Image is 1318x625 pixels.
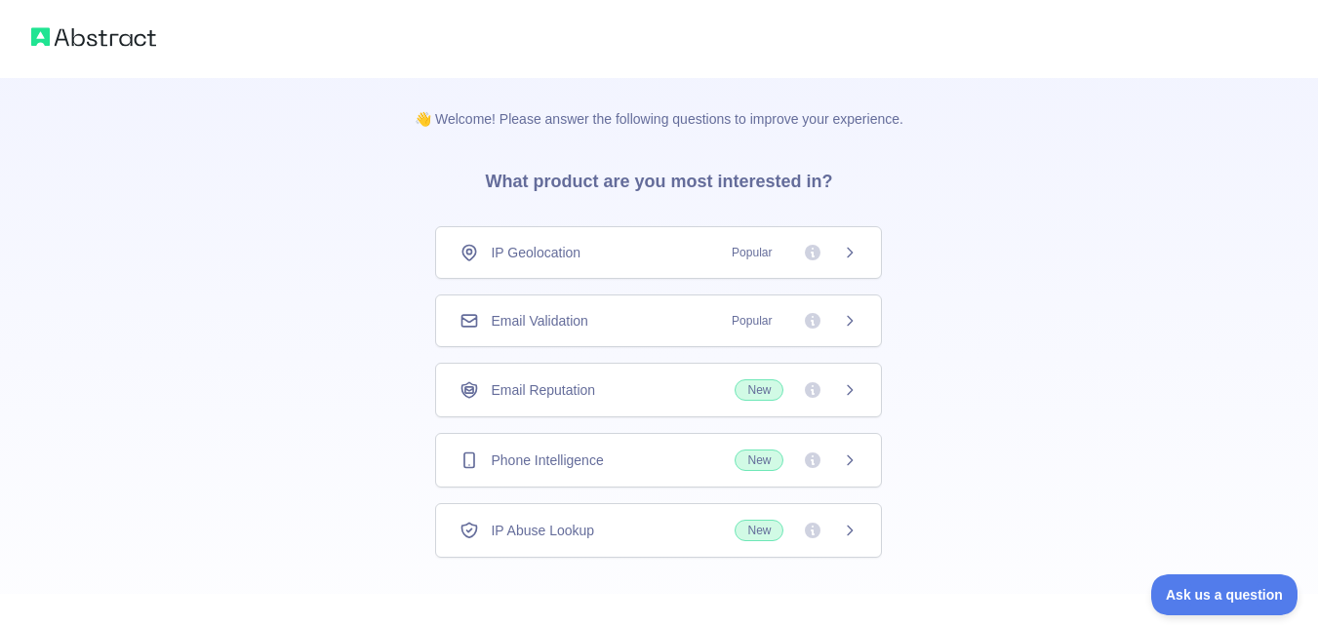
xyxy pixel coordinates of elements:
img: Abstract logo [31,23,156,51]
iframe: Toggle Customer Support [1151,574,1298,615]
span: New [735,520,783,541]
span: Email Reputation [491,380,595,400]
span: New [735,449,783,471]
p: 👋 Welcome! Please answer the following questions to improve your experience. [383,78,935,129]
span: Popular [720,243,783,262]
h3: What product are you most interested in? [454,129,863,226]
span: Email Validation [491,311,587,331]
span: Popular [720,311,783,331]
span: Phone Intelligence [491,450,603,470]
span: IP Abuse Lookup [491,521,594,540]
span: IP Geolocation [491,243,580,262]
span: New [735,379,783,401]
